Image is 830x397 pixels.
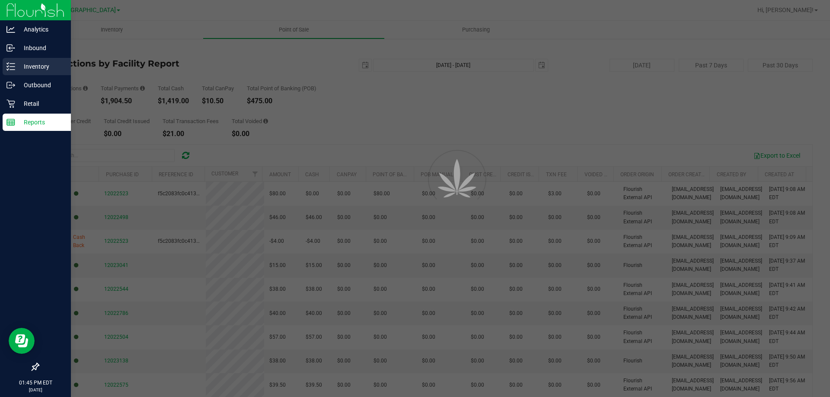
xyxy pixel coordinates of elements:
p: Reports [15,117,67,127]
p: Inbound [15,43,67,53]
p: [DATE] [4,387,67,393]
inline-svg: Analytics [6,25,15,34]
p: Inventory [15,61,67,72]
inline-svg: Reports [6,118,15,127]
inline-svg: Inventory [6,62,15,71]
inline-svg: Inbound [6,44,15,52]
p: Retail [15,98,67,109]
inline-svg: Outbound [6,81,15,89]
p: Outbound [15,80,67,90]
p: 01:45 PM EDT [4,379,67,387]
iframe: Resource center [9,328,35,354]
p: Analytics [15,24,67,35]
inline-svg: Retail [6,99,15,108]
